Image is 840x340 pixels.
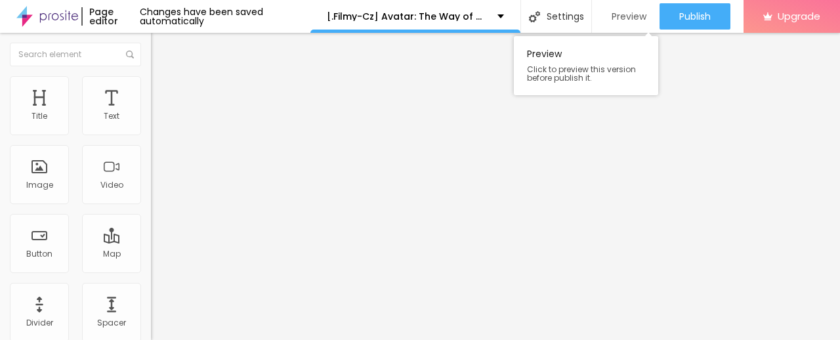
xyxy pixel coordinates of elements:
input: Search element [10,43,141,66]
span: Publish [679,11,711,22]
button: Publish [660,3,730,30]
div: Map [103,249,121,259]
span: Preview [612,11,646,22]
div: Title [31,112,47,121]
div: Page editor [81,7,139,26]
span: Click to preview this version before publish it. [527,65,645,82]
img: Icone [529,11,540,22]
button: Preview [592,3,660,30]
div: Spacer [97,318,126,328]
iframe: Editor [151,33,840,340]
div: Preview [514,36,658,95]
div: Text [104,112,119,121]
p: [.Filmy-Cz] Avatar: The Way of Water | CELÝ FILM 2025 ONLINE ZDARMA SK/CZ DABING I TITULKY [327,12,488,21]
div: Video [100,181,123,190]
span: Upgrade [778,11,820,22]
div: Button [26,249,52,259]
div: Divider [26,318,53,328]
div: Image [26,181,53,190]
div: Changes have been saved automatically [140,7,310,26]
img: Icone [126,51,134,58]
